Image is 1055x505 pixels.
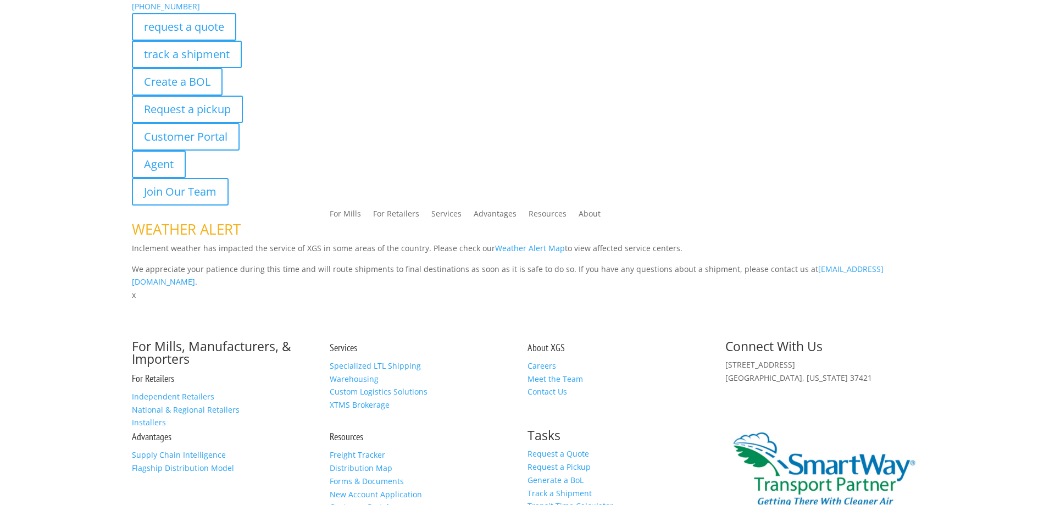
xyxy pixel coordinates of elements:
[330,430,363,443] a: Resources
[527,488,592,498] a: Track a Shipment
[330,476,404,486] a: Forms & Documents
[330,386,427,397] a: Custom Logistics Solutions
[474,210,517,222] a: Advantages
[132,417,166,428] a: Installers
[725,384,736,395] img: group-6
[132,178,229,206] a: Join Our Team
[579,210,601,222] a: About
[330,210,361,222] a: For Mills
[132,288,923,302] p: x
[132,41,242,68] a: track a shipment
[132,372,174,385] a: For Retailers
[527,374,583,384] a: Meet the Team
[330,463,392,473] a: Distribution Map
[373,210,419,222] a: For Retailers
[527,462,591,472] a: Request a Pickup
[132,123,240,151] a: Customer Portal
[330,399,390,410] a: XTMS Brokerage
[132,242,923,263] p: Inclement weather has impacted the service of XGS in some areas of the country. Please check our ...
[132,68,223,96] a: Create a BOL
[330,489,422,500] a: New Account Application
[330,341,357,354] a: Services
[725,340,923,358] h2: Connect With Us
[330,360,421,371] a: Specialized LTL Shipping
[527,341,565,354] a: About XGS
[132,391,214,402] a: Independent Retailers
[132,337,291,368] a: For Mills, Manufacturers, & Importers
[132,219,241,239] span: WEATHER ALERT
[132,151,186,178] a: Agent
[132,1,200,12] a: [PHONE_NUMBER]
[132,302,923,324] h1: Contact Us
[132,13,236,41] a: request a quote
[132,463,234,473] a: Flagship Distribution Model
[132,449,226,460] a: Supply Chain Intelligence
[132,430,171,443] a: Advantages
[330,374,379,384] a: Warehousing
[495,243,565,253] a: Weather Alert Map
[330,449,385,460] a: Freight Tracker
[132,404,240,415] a: National & Regional Retailers
[527,360,556,371] a: Careers
[132,96,243,123] a: Request a pickup
[132,324,923,337] p: Complete the form below and a member of our team will be in touch within 24 hours.
[725,358,923,385] p: [STREET_ADDRESS] [GEOGRAPHIC_DATA], [US_STATE] 37421
[132,263,923,289] p: We appreciate your patience during this time and will route shipments to final destinations as so...
[431,210,462,222] a: Services
[527,475,584,485] a: Generate a BoL
[527,386,567,397] a: Contact Us
[527,429,725,447] h2: Tasks
[529,210,567,222] a: Resources
[527,448,589,459] a: Request a Quote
